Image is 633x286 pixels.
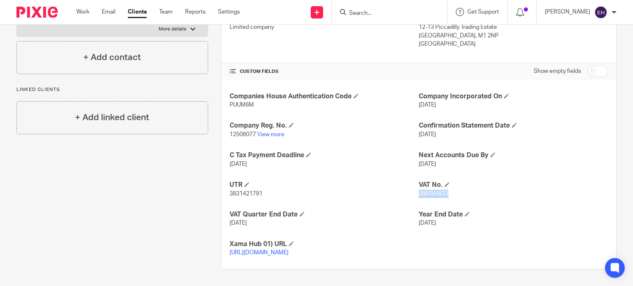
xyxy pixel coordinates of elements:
h4: Xama Hub 01) URL [230,240,419,249]
img: Pixie [16,7,58,18]
p: [PERSON_NAME] [545,8,590,16]
h4: VAT No. [419,181,608,189]
h4: Next Accounts Due By [419,151,608,160]
h4: Company Reg. No. [230,121,419,130]
span: [DATE] [230,161,247,167]
h4: CUSTOM FIELDS [230,68,419,75]
span: [DATE] [419,161,436,167]
p: More details [159,26,186,33]
h4: Company Incorporated On [419,92,608,101]
span: 3831421791 [230,191,263,197]
p: Limited company [230,23,419,31]
h4: Confirmation Statement Date [419,121,608,130]
a: Clients [128,8,147,16]
p: Linked clients [16,86,208,93]
h4: Year End Date [419,210,608,219]
img: svg%3E [594,6,607,19]
p: 12-13 Piccadilly Trading Estate [419,23,608,31]
label: Show empty fields [534,67,581,75]
p: [GEOGRAPHIC_DATA], M1 2NP [419,32,608,40]
span: PUUM6M [230,102,254,108]
a: Settings [218,8,240,16]
span: 12506077 [230,132,256,137]
h4: VAT Quarter End Date [230,210,419,219]
p: [GEOGRAPHIC_DATA] [419,40,608,48]
a: Reports [185,8,206,16]
span: [DATE] [419,220,436,226]
span: [DATE] [419,132,436,137]
a: Work [76,8,89,16]
a: Email [102,8,115,16]
h4: Companies House Authentication Code [230,92,419,101]
a: View more [257,132,284,137]
a: Team [159,8,173,16]
span: Get Support [467,9,499,15]
h4: + Add contact [83,51,141,64]
h4: + Add linked client [75,111,149,124]
input: Search [348,10,422,17]
span: [DATE] [230,220,247,226]
span: 388384833 [419,191,448,197]
span: [DATE] [419,102,436,108]
h4: C Tax Payment Deadline [230,151,419,160]
h4: UTR [230,181,419,189]
a: [URL][DOMAIN_NAME] [230,250,288,256]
